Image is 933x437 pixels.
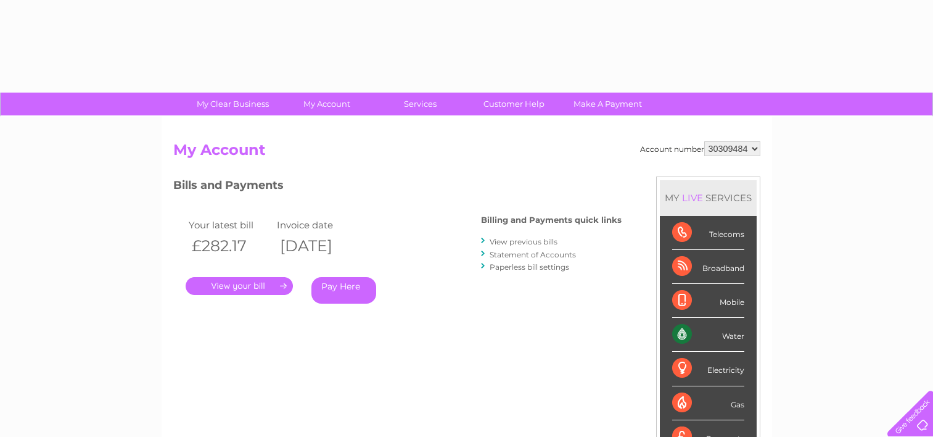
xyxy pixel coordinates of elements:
[672,250,744,284] div: Broadband
[276,93,377,115] a: My Account
[186,217,274,233] td: Your latest bill
[182,93,284,115] a: My Clear Business
[672,318,744,352] div: Water
[672,216,744,250] div: Telecoms
[186,277,293,295] a: .
[490,250,576,259] a: Statement of Accounts
[173,141,760,165] h2: My Account
[369,93,471,115] a: Services
[672,284,744,318] div: Mobile
[481,215,622,225] h4: Billing and Payments quick links
[274,217,363,233] td: Invoice date
[490,262,569,272] a: Paperless bill settings
[490,237,557,246] a: View previous bills
[274,233,363,259] th: [DATE]
[660,180,757,215] div: MY SERVICES
[463,93,565,115] a: Customer Help
[186,233,274,259] th: £282.17
[640,141,760,156] div: Account number
[557,93,659,115] a: Make A Payment
[672,386,744,420] div: Gas
[672,352,744,386] div: Electricity
[680,192,705,204] div: LIVE
[311,277,376,304] a: Pay Here
[173,177,622,198] h3: Bills and Payments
